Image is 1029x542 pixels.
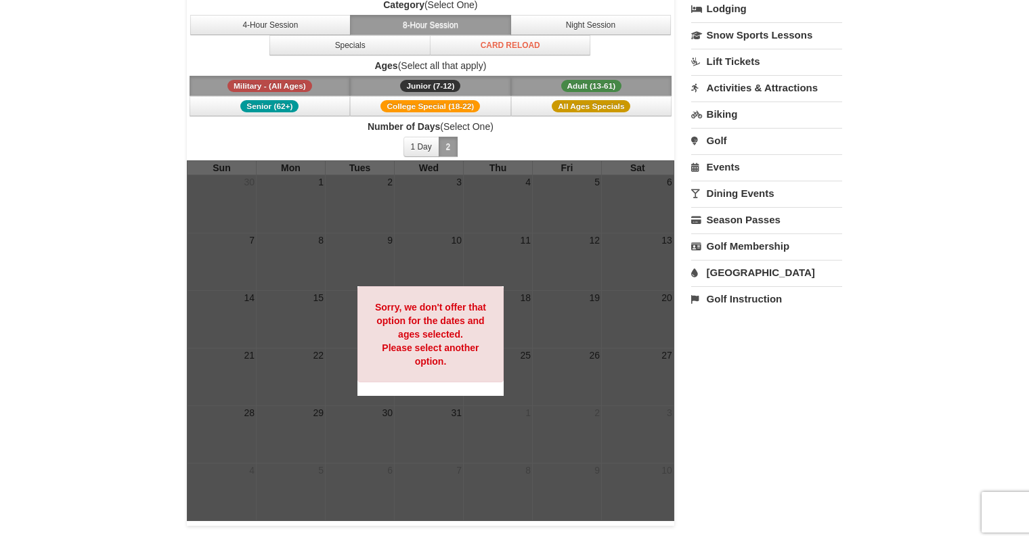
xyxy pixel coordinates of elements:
[190,76,351,96] button: Military - (All Ages)
[691,286,842,311] a: Golf Instruction
[511,96,672,116] button: All Ages Specials
[190,96,351,116] button: Senior (62+)
[691,233,842,258] a: Golf Membership
[691,49,842,74] a: Lift Tickets
[187,59,674,72] label: (Select all that apply)
[374,60,397,71] strong: Ages
[403,137,439,157] button: 1 Day
[227,80,312,92] span: Military - (All Ages)
[510,15,672,35] button: Night Session
[187,120,674,133] label: (Select One)
[691,128,842,153] a: Golf
[240,100,299,112] span: Senior (62+)
[375,302,486,367] strong: Sorry, we don't offer that option for the dates and ages selected. Please select another option.
[691,75,842,100] a: Activities & Attractions
[380,100,480,112] span: College Special (18-22)
[552,100,630,112] span: All Ages Specials
[691,207,842,232] a: Season Passes
[430,35,591,55] button: Card Reload
[439,137,458,157] button: 2
[368,121,440,132] strong: Number of Days
[511,76,672,96] button: Adult (13-61)
[400,80,460,92] span: Junior (7-12)
[691,260,842,285] a: [GEOGRAPHIC_DATA]
[350,76,511,96] button: Junior (7-12)
[691,22,842,47] a: Snow Sports Lessons
[691,181,842,206] a: Dining Events
[691,154,842,179] a: Events
[691,101,842,127] a: Biking
[350,15,511,35] button: 8-Hour Session
[269,35,431,55] button: Specials
[561,80,622,92] span: Adult (13-61)
[190,15,351,35] button: 4-Hour Session
[350,96,511,116] button: College Special (18-22)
